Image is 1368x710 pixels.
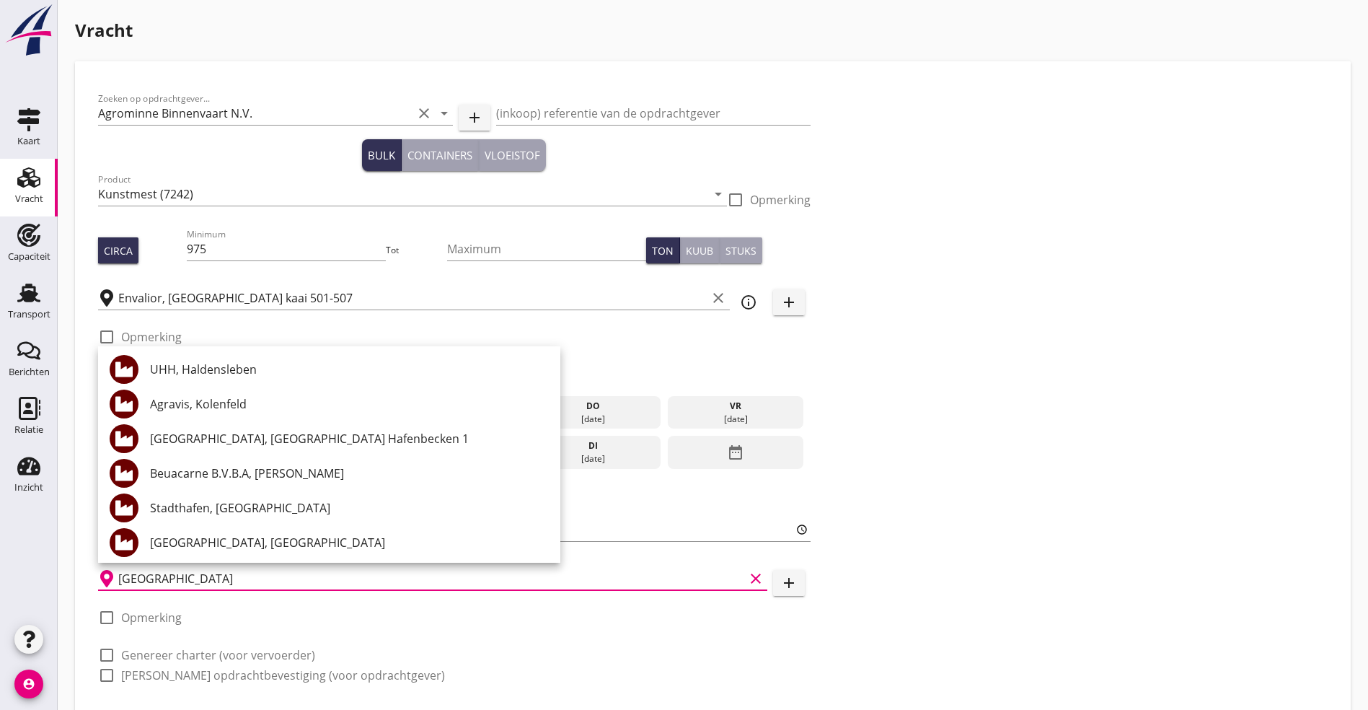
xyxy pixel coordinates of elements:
div: Bulk [368,147,395,164]
h1: Vracht [75,17,1351,43]
div: Vloeistof [485,147,540,164]
button: Stuks [720,237,762,263]
div: Berichten [9,367,50,377]
div: Beuacarne B.V.B.A, [PERSON_NAME] [150,465,549,482]
div: [GEOGRAPHIC_DATA], [GEOGRAPHIC_DATA] Hafenbecken 1 [150,430,549,447]
i: account_circle [14,670,43,698]
div: Containers [407,147,472,164]
div: Capaciteit [8,252,50,261]
div: Tot [386,244,447,257]
i: arrow_drop_down [436,105,453,122]
input: (inkoop) referentie van de opdrachtgever [496,102,811,125]
input: Zoeken op opdrachtgever... [98,102,412,125]
div: do [529,400,657,413]
input: Losplaats [118,567,744,590]
i: add [466,109,483,126]
div: Agravis, Kolenfeld [150,395,549,413]
label: Genereer charter (voor vervoerder) [121,648,315,662]
i: clear [415,105,433,122]
div: [DATE] [529,452,657,465]
div: Stadthafen, [GEOGRAPHIC_DATA] [150,499,549,517]
label: [PERSON_NAME] opdrachtbevestiging (voor opdrachtgever) [121,668,445,683]
button: Kuub [680,237,720,263]
div: vr [671,400,800,413]
div: Relatie [14,425,43,434]
div: [DATE] [529,413,657,426]
i: clear [747,570,764,587]
div: [GEOGRAPHIC_DATA], [GEOGRAPHIC_DATA] [150,534,549,551]
label: Opmerking [750,193,811,207]
i: info_outline [740,294,757,311]
div: di [529,439,657,452]
i: clear [710,289,727,307]
input: Maximum [447,237,645,260]
i: arrow_drop_down [710,185,727,203]
div: UHH, Haldensleben [150,361,549,378]
label: Opmerking [121,330,182,344]
input: Minimum [187,237,385,260]
div: Transport [8,310,50,319]
img: logo-small.a267ee39.svg [3,4,55,57]
div: Vracht [15,194,43,203]
label: Opmerking [121,610,182,625]
button: Circa [98,237,138,263]
input: Laadplaats [118,286,707,310]
div: Ton [652,243,674,258]
div: Inzicht [14,483,43,492]
button: Ton [646,237,680,263]
div: Kuub [686,243,713,258]
div: Circa [104,243,133,258]
div: Stuks [725,243,756,258]
input: Product [98,183,707,206]
button: Vloeistof [479,139,546,171]
button: Bulk [362,139,402,171]
div: Kaart [17,136,40,146]
i: add [780,574,798,592]
button: Containers [402,139,479,171]
i: add [780,294,798,311]
i: date_range [727,439,744,465]
div: [DATE] [671,413,800,426]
